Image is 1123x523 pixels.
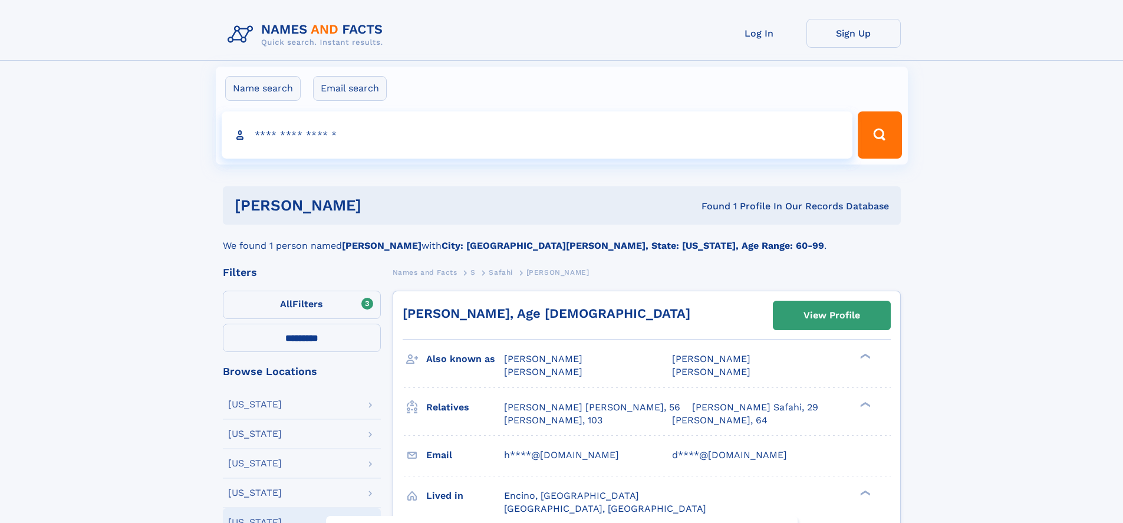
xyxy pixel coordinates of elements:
[489,268,513,277] span: Safahi
[228,400,282,409] div: [US_STATE]
[672,366,750,377] span: [PERSON_NAME]
[470,268,476,277] span: S
[857,353,871,360] div: ❯
[504,490,639,501] span: Encino, [GEOGRAPHIC_DATA]
[225,76,301,101] label: Name search
[426,397,504,417] h3: Relatives
[223,19,393,51] img: Logo Names and Facts
[858,111,901,159] button: Search Button
[393,265,457,279] a: Names and Facts
[228,459,282,468] div: [US_STATE]
[692,401,818,414] a: [PERSON_NAME] Safahi, 29
[504,401,680,414] a: [PERSON_NAME] [PERSON_NAME], 56
[857,489,871,496] div: ❯
[712,19,806,48] a: Log In
[223,225,901,253] div: We found 1 person named with .
[504,366,582,377] span: [PERSON_NAME]
[280,298,292,310] span: All
[223,267,381,278] div: Filters
[313,76,387,101] label: Email search
[228,429,282,439] div: [US_STATE]
[504,353,582,364] span: [PERSON_NAME]
[426,486,504,506] h3: Lived in
[531,200,889,213] div: Found 1 Profile In Our Records Database
[803,302,860,329] div: View Profile
[222,111,853,159] input: search input
[489,265,513,279] a: Safahi
[426,445,504,465] h3: Email
[342,240,421,251] b: [PERSON_NAME]
[672,414,768,427] a: [PERSON_NAME], 64
[504,414,602,427] a: [PERSON_NAME], 103
[223,366,381,377] div: Browse Locations
[504,503,706,514] span: [GEOGRAPHIC_DATA], [GEOGRAPHIC_DATA]
[403,306,690,321] a: [PERSON_NAME], Age [DEMOGRAPHIC_DATA]
[470,265,476,279] a: S
[672,353,750,364] span: [PERSON_NAME]
[806,19,901,48] a: Sign Up
[235,198,532,213] h1: [PERSON_NAME]
[857,400,871,408] div: ❯
[223,291,381,319] label: Filters
[526,268,590,277] span: [PERSON_NAME]
[773,301,890,330] a: View Profile
[426,349,504,369] h3: Also known as
[228,488,282,498] div: [US_STATE]
[442,240,824,251] b: City: [GEOGRAPHIC_DATA][PERSON_NAME], State: [US_STATE], Age Range: 60-99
